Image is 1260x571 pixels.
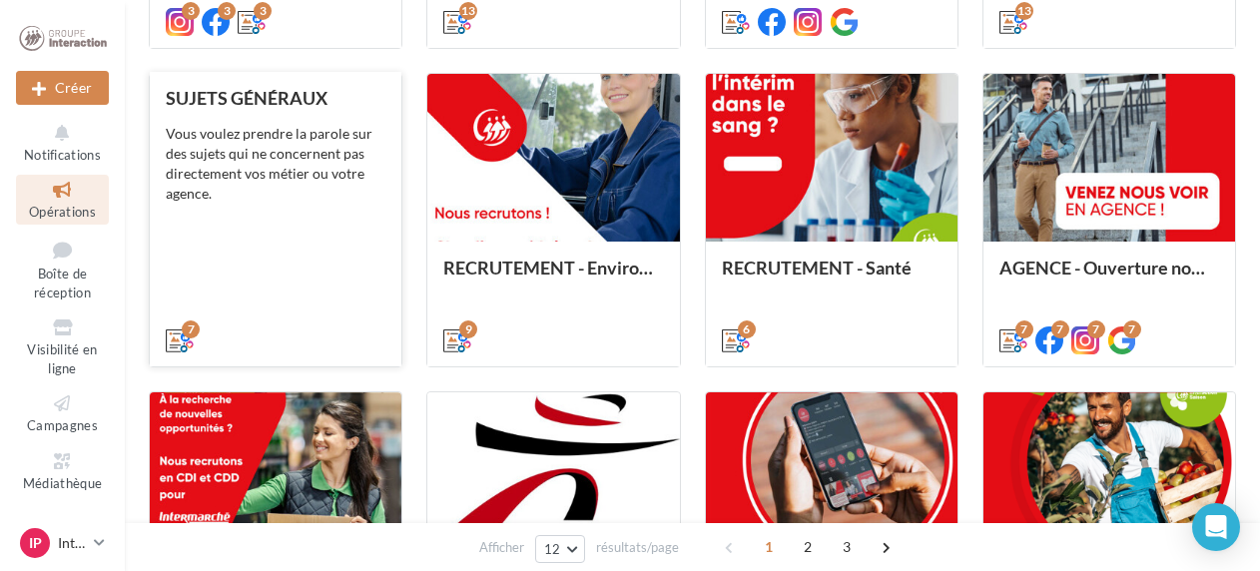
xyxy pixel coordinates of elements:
div: AGENCE - Ouverture nouvelle agence [999,258,1219,297]
a: Boîte de réception [16,233,109,305]
div: 9 [459,320,477,338]
button: Notifications [16,118,109,167]
div: 7 [1123,320,1141,338]
span: 12 [544,541,561,557]
span: résultats/page [596,538,679,557]
div: 13 [1015,2,1033,20]
button: 12 [535,535,586,563]
div: 13 [459,2,477,20]
div: 6 [738,320,756,338]
a: Campagnes [16,388,109,437]
div: 7 [1015,320,1033,338]
a: Médiathèque [16,446,109,495]
div: Open Intercom Messenger [1192,503,1240,551]
div: 3 [218,2,236,20]
a: Opérations [16,175,109,224]
span: Boîte de réception [34,266,91,300]
span: Visibilité en ligne [27,341,97,376]
div: 7 [1051,320,1069,338]
a: Visibilité en ligne [16,312,109,380]
div: RECRUTEMENT - Environnement [443,258,663,297]
div: Nouvelle campagne [16,71,109,105]
span: 1 [753,531,785,563]
div: 3 [254,2,272,20]
div: 3 [182,2,200,20]
a: IP Interaction PIERRELATTE [16,524,109,562]
a: Calendrier [16,503,109,552]
span: IP [29,533,42,553]
div: Vous voulez prendre la parole sur des sujets qui ne concernent pas directement vos métier ou votr... [166,124,385,204]
span: Notifications [24,147,101,163]
span: 2 [792,531,824,563]
div: RECRUTEMENT - Santé [722,258,942,297]
span: Médiathèque [23,475,103,491]
div: SUJETS GÉNÉRAUX [166,88,385,108]
button: Créer [16,71,109,105]
span: Afficher [479,538,524,557]
span: Opérations [29,204,96,220]
div: 7 [1087,320,1105,338]
div: 7 [182,320,200,338]
span: Campagnes [27,417,98,433]
p: Interaction PIERRELATTE [58,533,86,553]
span: 3 [831,531,863,563]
